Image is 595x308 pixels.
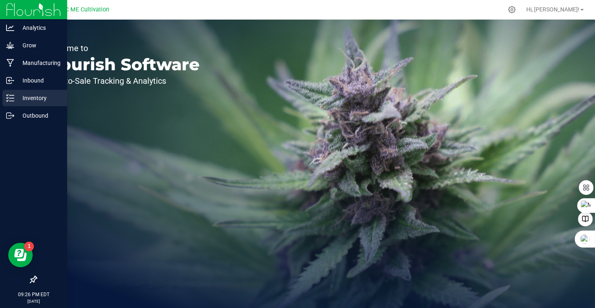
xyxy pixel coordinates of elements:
p: Inbound [14,76,63,85]
inline-svg: Grow [6,41,14,49]
p: 09:26 PM EDT [4,291,63,298]
inline-svg: Manufacturing [6,59,14,67]
span: Hi, [PERSON_NAME]! [526,6,579,13]
inline-svg: Inventory [6,94,14,102]
iframe: Resource center unread badge [24,241,34,251]
p: [DATE] [4,298,63,304]
p: Outbound [14,111,63,121]
div: Manage settings [507,6,517,13]
inline-svg: Inbound [6,76,14,85]
p: Grow [14,40,63,50]
p: Analytics [14,23,63,33]
p: Flourish Software [44,56,200,73]
span: SBC ME Cultivation [58,6,109,13]
p: Manufacturing [14,58,63,68]
p: Inventory [14,93,63,103]
inline-svg: Outbound [6,112,14,120]
inline-svg: Analytics [6,24,14,32]
p: Welcome to [44,44,200,52]
p: Seed-to-Sale Tracking & Analytics [44,77,200,85]
iframe: Resource center [8,243,33,267]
